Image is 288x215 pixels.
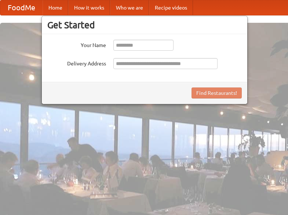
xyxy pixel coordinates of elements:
[110,0,149,15] a: Who we are
[192,87,242,98] button: Find Restaurants!
[0,0,43,15] a: FoodMe
[47,40,106,49] label: Your Name
[43,0,68,15] a: Home
[68,0,110,15] a: How it works
[47,58,106,67] label: Delivery Address
[47,19,242,31] h3: Get Started
[149,0,193,15] a: Recipe videos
